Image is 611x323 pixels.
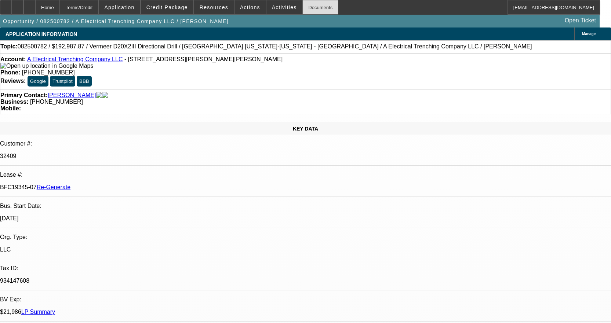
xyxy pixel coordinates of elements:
[0,69,20,76] strong: Phone:
[0,63,93,69] a: View Google Maps
[194,0,234,14] button: Resources
[0,99,28,105] strong: Business:
[293,126,318,132] span: KEY DATA
[582,32,596,36] span: Manage
[102,92,108,99] img: linkedin-icon.png
[234,0,266,14] button: Actions
[22,69,75,76] span: [PHONE_NUMBER]
[124,56,283,62] span: - [STREET_ADDRESS][PERSON_NAME][PERSON_NAME]
[28,76,48,87] button: Google
[0,78,26,84] strong: Reviews:
[0,43,18,50] strong: Topic:
[77,76,92,87] button: BBB
[104,4,134,10] span: Application
[21,309,55,315] a: LP Summary
[146,4,188,10] span: Credit Package
[200,4,228,10] span: Resources
[50,76,75,87] button: Trustpilot
[141,0,193,14] button: Credit Package
[0,56,26,62] strong: Account:
[0,63,93,69] img: Open up location in Google Maps
[272,4,297,10] span: Activities
[0,105,21,111] strong: Mobile:
[99,0,140,14] button: Application
[266,0,302,14] button: Activities
[18,43,532,50] span: 082500782 / $192,987.87 / Vermeer D20X2III Directional Drill / [GEOGRAPHIC_DATA] [US_STATE]-[US_S...
[240,4,260,10] span: Actions
[6,31,77,37] span: APPLICATION INFORMATION
[27,56,123,62] a: A Electrical Trenching Company LLC
[30,99,83,105] span: [PHONE_NUMBER]
[96,92,102,99] img: facebook-icon.png
[562,14,599,27] a: Open Ticket
[48,92,96,99] a: [PERSON_NAME]
[0,92,48,99] strong: Primary Contact:
[3,18,229,24] span: Opportunity / 082500782 / A Electrical Trenching Company LLC / [PERSON_NAME]
[37,184,71,190] a: Re-Generate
